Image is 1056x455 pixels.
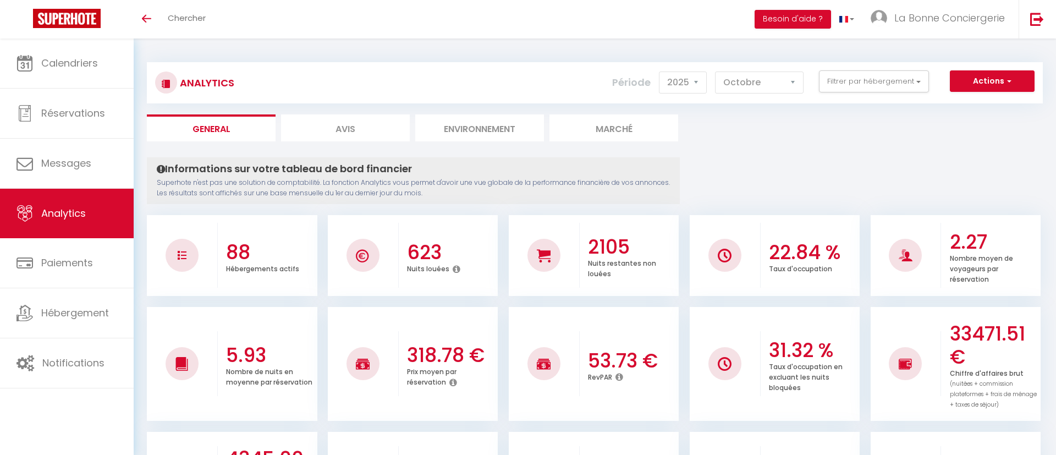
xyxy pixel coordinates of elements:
[177,70,234,95] h3: Analytics
[281,114,410,141] li: Avis
[894,11,1005,25] span: La Bonne Conciergerie
[407,365,457,387] p: Prix moyen par réservation
[588,349,676,372] h3: 53.73 €
[950,231,1038,254] h3: 2.27
[407,262,449,273] p: Nuits louées
[41,306,109,320] span: Hébergement
[407,241,495,264] h3: 623
[226,262,299,273] p: Hébergements actifs
[168,12,206,24] span: Chercher
[950,251,1013,284] p: Nombre moyen de voyageurs par réservation
[819,70,929,92] button: Filtrer par hébergement
[41,256,93,270] span: Paiements
[33,9,101,28] img: Super Booking
[42,356,105,370] span: Notifications
[871,10,887,26] img: ...
[226,344,314,367] h3: 5.93
[1030,12,1044,26] img: logout
[950,366,1037,409] p: Chiffre d'affaires brut
[950,380,1037,409] span: (nuitées + commission plateformes + frais de ménage + taxes de séjour)
[41,106,105,120] span: Réservations
[769,241,857,264] h3: 22.84 %
[588,370,612,382] p: RevPAR
[226,365,312,387] p: Nombre de nuits en moyenne par réservation
[226,241,314,264] h3: 88
[718,357,732,371] img: NO IMAGE
[769,262,832,273] p: Taux d'occupation
[950,322,1038,369] h3: 33471.51 €
[41,156,91,170] span: Messages
[899,357,912,370] img: NO IMAGE
[178,251,186,260] img: NO IMAGE
[769,360,843,392] p: Taux d'occupation en excluant les nuits bloquées
[612,70,651,95] label: Période
[415,114,544,141] li: Environnement
[157,163,670,175] h4: Informations sur votre tableau de bord financier
[588,256,656,278] p: Nuits restantes non louées
[147,114,276,141] li: General
[755,10,831,29] button: Besoin d'aide ?
[588,235,676,259] h3: 2105
[41,206,86,220] span: Analytics
[549,114,678,141] li: Marché
[157,178,670,199] p: Superhote n'est pas une solution de comptabilité. La fonction Analytics vous permet d'avoir une v...
[950,70,1035,92] button: Actions
[769,339,857,362] h3: 31.32 %
[41,56,98,70] span: Calendriers
[407,344,495,367] h3: 318.78 €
